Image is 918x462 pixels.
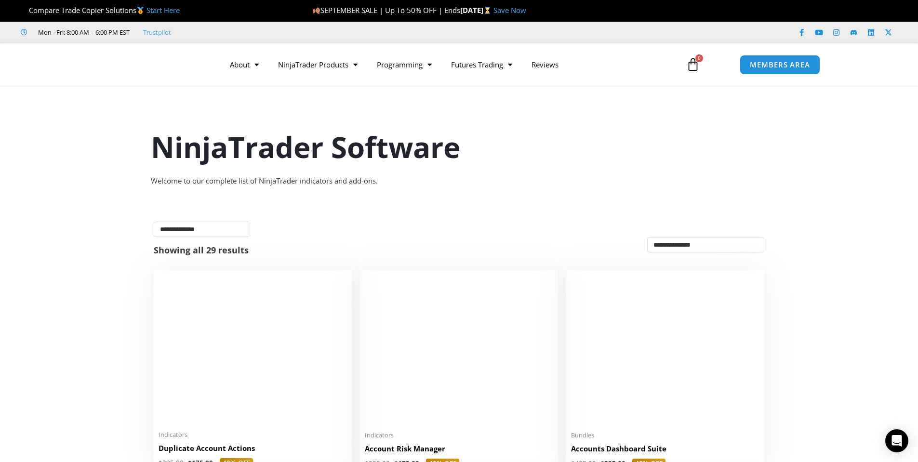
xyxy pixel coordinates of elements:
[365,444,553,459] a: Account Risk Manager
[571,431,759,439] span: Bundles
[750,61,810,68] span: MEMBERS AREA
[98,47,201,82] img: LogoAI
[740,55,820,75] a: MEMBERS AREA
[695,54,703,62] span: 0
[159,443,347,453] h2: Duplicate Account Actions
[268,53,367,76] a: NinjaTrader Products
[146,5,180,15] a: Start Here
[647,237,764,252] select: Shop order
[36,26,130,38] span: Mon - Fri: 8:00 AM – 6:00 PM EST
[151,127,768,167] h1: NinjaTrader Software
[159,431,347,439] span: Indicators
[365,431,553,439] span: Indicators
[365,275,553,425] img: Account Risk Manager
[885,429,908,452] div: Open Intercom Messenger
[159,443,347,458] a: Duplicate Account Actions
[441,53,522,76] a: Futures Trading
[522,53,568,76] a: Reviews
[312,5,460,15] span: SEPTEMBER SALE | Up To 50% OFF | Ends
[571,444,759,454] h2: Accounts Dashboard Suite
[143,26,171,38] a: Trustpilot
[493,5,526,15] a: Save Now
[220,53,675,76] nav: Menu
[21,5,180,15] span: Compare Trade Copier Solutions
[484,7,491,14] img: ⌛
[21,7,28,14] img: 🏆
[137,7,144,14] img: 🥇
[151,174,768,188] div: Welcome to our complete list of NinjaTrader indicators and add-ons.
[460,5,493,15] strong: [DATE]
[571,275,759,425] img: Accounts Dashboard Suite
[365,444,553,454] h2: Account Risk Manager
[220,53,268,76] a: About
[313,7,320,14] img: 🍂
[159,275,347,425] img: Duplicate Account Actions
[571,444,759,459] a: Accounts Dashboard Suite
[672,51,714,79] a: 0
[367,53,441,76] a: Programming
[154,246,249,254] p: Showing all 29 results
